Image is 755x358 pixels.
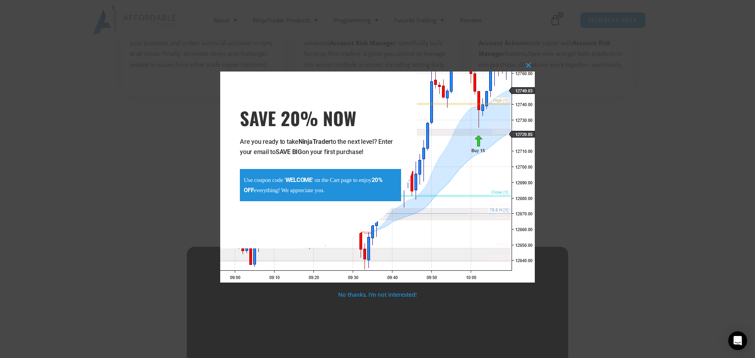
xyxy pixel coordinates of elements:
[244,175,397,195] p: Use coupon code ' ' on the Cart page to enjoy everything! We appreciate you.
[728,331,747,350] div: Open Intercom Messenger
[244,176,383,194] strong: 20% OFF
[240,107,401,129] span: SAVE 20% NOW
[338,291,416,298] a: No thanks, I’m not interested!
[240,137,401,157] p: Are you ready to take to the next level? Enter your email to on your first purchase!
[298,138,331,145] strong: NinjaTrader
[276,148,302,156] strong: SAVE BIG
[285,176,312,184] strong: WELCOME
